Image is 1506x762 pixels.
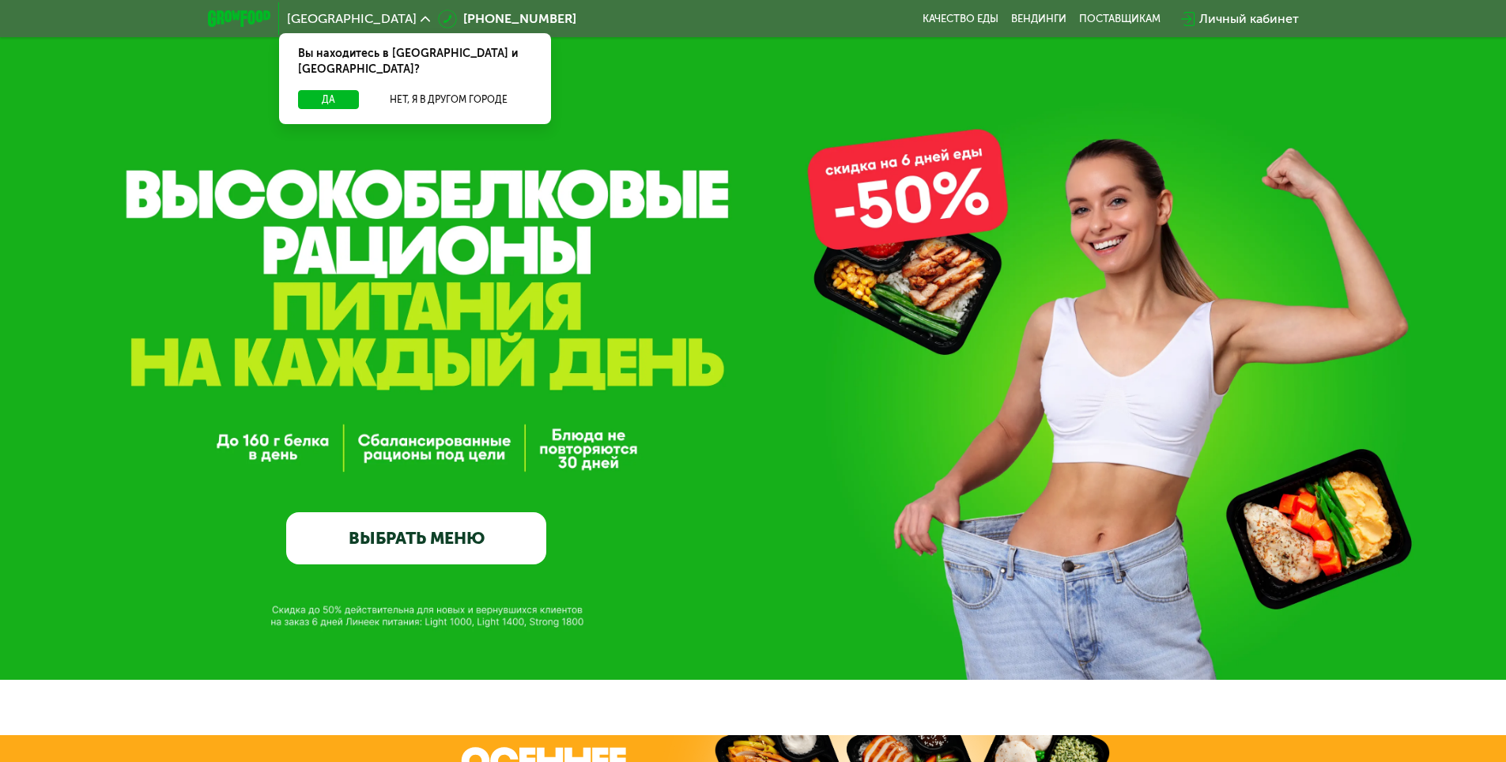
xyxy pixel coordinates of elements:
div: поставщикам [1079,13,1161,25]
span: [GEOGRAPHIC_DATA] [287,13,417,25]
a: ВЫБРАТЬ МЕНЮ [286,512,546,564]
a: Качество еды [923,13,998,25]
div: Вы находитесь в [GEOGRAPHIC_DATA] и [GEOGRAPHIC_DATA]? [279,33,551,90]
a: [PHONE_NUMBER] [438,9,576,28]
a: Вендинги [1011,13,1066,25]
button: Нет, я в другом городе [365,90,532,109]
div: Личный кабинет [1199,9,1299,28]
button: Да [298,90,359,109]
